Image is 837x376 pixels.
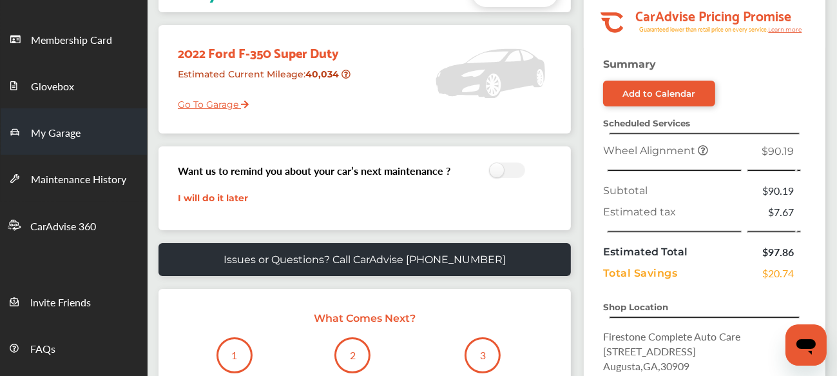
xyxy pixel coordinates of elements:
[762,145,794,157] span: $90.19
[746,262,797,284] td: $20.74
[168,32,357,63] div: 2022 Ford F-350 Super Duty
[178,163,450,178] h3: Want us to remind you about your car’s next maintenance ?
[31,125,81,142] span: My Garage
[600,180,746,201] td: Subtotal
[603,329,740,344] span: Firestone Complete Auto Care
[31,79,74,95] span: Glovebox
[171,312,558,324] p: What Comes Next?
[1,62,147,108] a: Glovebox
[350,348,356,362] p: 2
[639,25,768,34] tspan: Guaranteed lower than retail price on every service.
[603,58,656,70] strong: Summary
[603,359,689,373] span: Augusta , GA , 30909
[231,348,237,362] p: 1
[168,63,357,96] div: Estimated Current Mileage :
[746,180,797,201] td: $90.19
[603,81,715,106] a: Add to Calendar
[600,201,746,223] td: Estimated tax
[623,88,696,99] div: Add to Calendar
[305,68,342,80] strong: 40,034
[31,172,126,188] span: Maintenance History
[785,324,827,366] iframe: Button to launch messaging window
[480,348,486,362] p: 3
[603,344,696,359] span: [STREET_ADDRESS]
[600,241,746,262] td: Estimated Total
[635,3,791,26] tspan: CarAdvise Pricing Promise
[224,253,506,266] p: Issues or Questions? Call CarAdvise [PHONE_NUMBER]
[159,243,571,276] a: Issues or Questions? Call CarAdvise [PHONE_NUMBER]
[1,15,147,62] a: Membership Card
[746,241,797,262] td: $97.86
[603,302,668,312] strong: Shop Location
[168,89,249,114] a: Go To Garage
[436,32,545,115] img: placeholder_car.5a1ece94.svg
[178,192,248,204] a: I will do it later
[30,219,96,235] span: CarAdvise 360
[31,32,112,49] span: Membership Card
[1,108,147,155] a: My Garage
[600,262,746,284] td: Total Savings
[30,341,55,358] span: FAQs
[603,118,690,128] strong: Scheduled Services
[1,155,147,201] a: Maintenance History
[603,144,698,157] span: Wheel Alignment
[30,295,91,312] span: Invite Friends
[768,26,802,33] tspan: Learn more
[746,201,797,223] td: $7.67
